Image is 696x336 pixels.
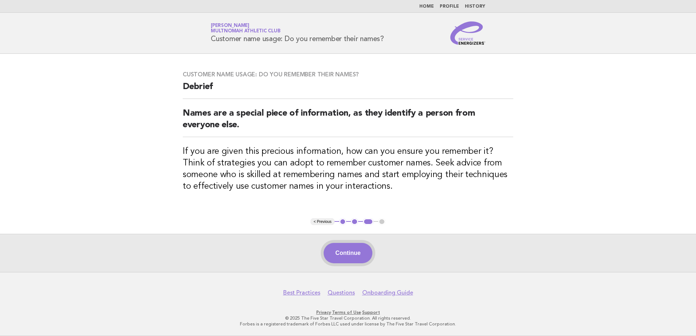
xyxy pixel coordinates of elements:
h2: Names are a special piece of information, as they identify a person from everyone else. [183,108,513,137]
button: < Previous [311,218,334,225]
a: Best Practices [283,289,320,296]
a: History [465,4,485,9]
a: Questions [328,289,355,296]
button: 2 [351,218,358,225]
a: Terms of Use [332,310,361,315]
h3: If you are given this precious information, how can you ensure you remember it? Think of strategi... [183,146,513,192]
p: © 2025 The Five Star Travel Corporation. All rights reserved. [125,315,571,321]
button: Continue [324,243,372,263]
a: Privacy [316,310,331,315]
a: Onboarding Guide [362,289,413,296]
a: [PERSON_NAME]Multnomah Athletic Club [211,23,280,33]
a: Profile [440,4,459,9]
p: · · [125,309,571,315]
a: Support [362,310,380,315]
button: 1 [339,218,347,225]
h2: Debrief [183,81,513,99]
button: 3 [363,218,373,225]
p: Forbes is a registered trademark of Forbes LLC used under license by The Five Star Travel Corpora... [125,321,571,327]
h3: Customer name usage: Do you remember their names? [183,71,513,78]
a: Home [419,4,434,9]
img: Service Energizers [450,21,485,45]
h1: Customer name usage: Do you remember their names? [211,24,384,43]
span: Multnomah Athletic Club [211,29,280,34]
